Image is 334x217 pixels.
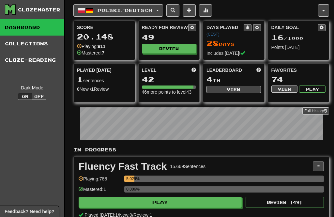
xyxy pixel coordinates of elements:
strong: 1 [91,86,94,92]
span: This week in points, UTC [256,67,261,73]
div: Points [DATE] [271,44,326,51]
div: Daily Goal [271,24,318,31]
span: Played [DATE] [77,67,112,73]
div: 15.669 Sentences [170,163,205,170]
strong: 7 [102,50,104,55]
div: Mastered: [77,50,104,56]
button: More stats [199,4,212,17]
div: 46 more points to level 43 [142,89,196,95]
span: Open feedback widget [5,208,54,215]
div: New / Review [77,86,131,92]
div: 20.148 [77,33,131,41]
span: / 1000 [271,36,303,41]
div: 74 [271,75,326,84]
p: In Progress [73,147,329,153]
button: Search sentences [166,4,179,17]
div: Playing: 788 [79,176,121,186]
button: Off [32,93,46,100]
span: Level [142,67,157,73]
div: Days Played [206,24,244,37]
span: Polski / Deutsch [98,8,152,13]
button: Play [299,85,326,93]
span: 4 [206,75,213,84]
strong: 0 [77,86,80,92]
div: th [206,75,261,84]
button: Play [79,197,242,208]
span: 1 [77,75,83,84]
div: 42 [142,75,196,84]
div: Includes [DATE]! [206,50,261,56]
div: Score [77,24,131,31]
div: Mastered: 1 [79,186,121,197]
div: Clozemaster [18,7,60,13]
div: sentences [77,75,131,84]
button: View [271,85,298,93]
div: Playing: [77,43,105,50]
div: Ready for Review [142,24,189,31]
a: Full History [302,107,329,115]
strong: 911 [98,44,105,49]
a: (CEST) [206,32,220,37]
div: 49 [142,33,196,41]
div: Dark Mode [5,85,59,91]
button: View [206,86,261,93]
button: Review [142,44,196,54]
button: Review (49) [246,197,324,208]
span: 28 [206,39,219,48]
span: Score more points to level up [191,67,196,73]
button: On [18,93,32,100]
span: Leaderboard [206,67,242,73]
span: 16 [271,33,284,42]
div: Day s [206,39,261,48]
button: Add sentence to collection [183,4,196,17]
div: 5.029% [126,176,134,182]
button: Polski/Deutsch [73,4,163,17]
div: Fluency Fast Track [79,162,167,171]
div: Favorites [271,67,326,73]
